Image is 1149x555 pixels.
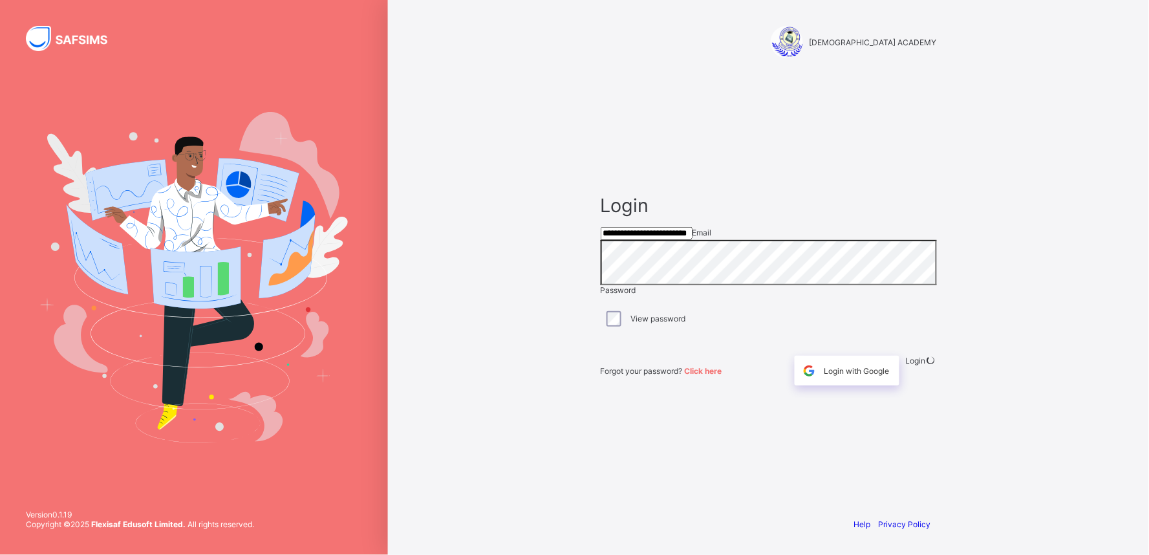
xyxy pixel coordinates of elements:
span: [DEMOGRAPHIC_DATA] ACADEMY [810,38,937,47]
a: Privacy Policy [879,519,931,529]
span: Login with Google [824,366,890,376]
label: View password [630,314,685,323]
img: SAFSIMS Logo [26,26,123,51]
span: Password [601,285,636,295]
span: Login [601,194,937,217]
span: Forgot your password? [601,366,722,376]
span: Copyright © 2025 All rights reserved. [26,519,254,529]
img: Hero Image [40,112,348,443]
img: google.396cfc9801f0270233282035f929180a.svg [802,364,817,378]
span: Version 0.1.19 [26,510,254,519]
a: Help [854,519,871,529]
a: Click here [685,366,722,376]
span: Login [906,356,926,365]
span: Email [693,228,712,237]
strong: Flexisaf Edusoft Limited. [91,519,186,529]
